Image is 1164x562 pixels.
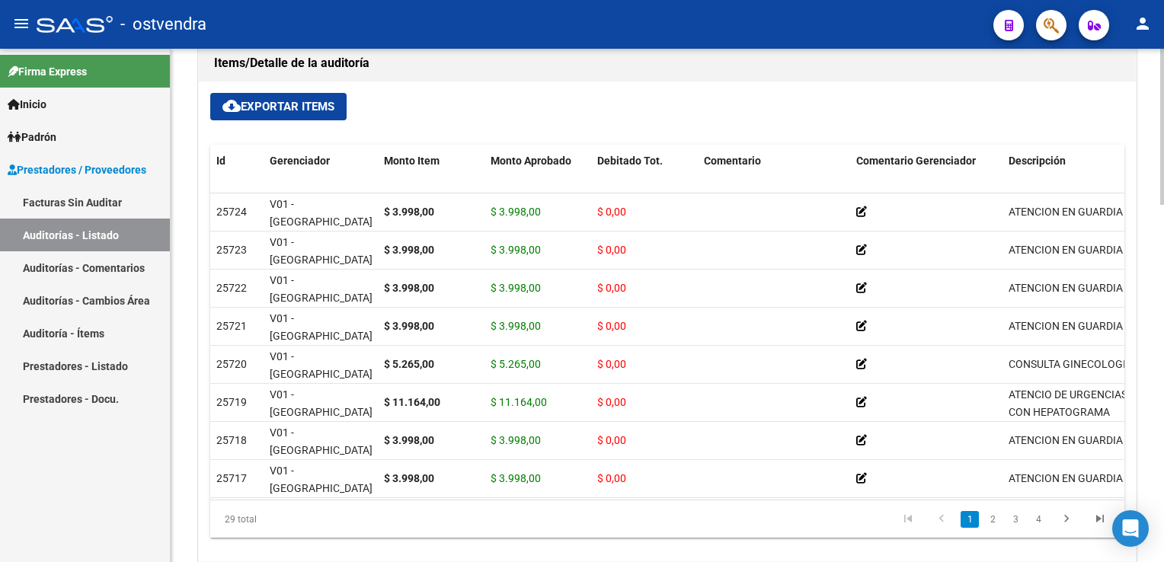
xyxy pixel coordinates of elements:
[216,206,247,218] span: 25724
[1029,511,1047,528] a: 4
[384,358,434,370] strong: $ 5.265,00
[384,396,440,408] strong: $ 11.164,00
[958,506,981,532] li: page 1
[216,434,247,446] span: 25718
[597,472,626,484] span: $ 0,00
[491,320,541,332] span: $ 3.998,00
[597,206,626,218] span: $ 0,00
[216,155,225,167] span: Id
[491,206,541,218] span: $ 3.998,00
[491,282,541,294] span: $ 3.998,00
[1006,511,1025,528] a: 3
[384,206,434,218] strong: $ 3.998,00
[1086,511,1114,528] a: go to last page
[597,434,626,446] span: $ 0,00
[850,145,1003,212] datatable-header-cell: Comentario Gerenciador
[1009,244,1123,256] span: ATENCION EN GUARDIA
[8,129,56,145] span: Padrón
[597,358,626,370] span: $ 0,00
[120,8,206,41] span: - ostvendra
[270,350,373,380] span: V01 - [GEOGRAPHIC_DATA]
[384,244,434,256] strong: $ 3.998,00
[597,282,626,294] span: $ 0,00
[983,511,1002,528] a: 2
[270,155,330,167] span: Gerenciador
[8,96,46,113] span: Inicio
[1134,14,1152,33] mat-icon: person
[216,282,247,294] span: 25722
[491,434,541,446] span: $ 3.998,00
[216,244,247,256] span: 25723
[698,145,850,212] datatable-header-cell: Comentario
[210,145,264,212] datatable-header-cell: Id
[378,145,484,212] datatable-header-cell: Monto Item
[270,465,373,494] span: V01 - [GEOGRAPHIC_DATA]
[597,396,626,408] span: $ 0,00
[597,155,663,167] span: Debitado Tot.
[384,320,434,332] strong: $ 3.998,00
[222,97,241,115] mat-icon: cloud_download
[1009,472,1123,484] span: ATENCION EN GUARDIA
[927,511,956,528] a: go to previous page
[384,472,434,484] strong: $ 3.998,00
[384,282,434,294] strong: $ 3.998,00
[1009,358,1140,370] span: CONSULTA GINECOLOGICA
[491,155,571,167] span: Monto Aprobado
[8,161,146,178] span: Prestadores / Proveedores
[210,93,347,120] button: Exportar Items
[1009,388,1127,418] span: ATENCIO DE URGENCIAS CON HEPATOGRAMA
[270,198,373,228] span: V01 - [GEOGRAPHIC_DATA]
[856,155,976,167] span: Comentario Gerenciador
[270,426,373,456] span: V01 - [GEOGRAPHIC_DATA]
[216,358,247,370] span: 25720
[894,511,923,528] a: go to first page
[1027,506,1050,532] li: page 4
[270,312,373,342] span: V01 - [GEOGRAPHIC_DATA]
[961,511,979,528] a: 1
[591,145,698,212] datatable-header-cell: Debitado Tot.
[1003,145,1155,212] datatable-header-cell: Descripción
[491,396,547,408] span: $ 11.164,00
[210,500,391,538] div: 29 total
[216,396,247,408] span: 25719
[1009,320,1123,332] span: ATENCION EN GUARDIA
[222,100,334,113] span: Exportar Items
[491,358,541,370] span: $ 5.265,00
[1052,511,1081,528] a: go to next page
[484,145,591,212] datatable-header-cell: Monto Aprobado
[384,434,434,446] strong: $ 3.998,00
[216,320,247,332] span: 25721
[597,320,626,332] span: $ 0,00
[491,244,541,256] span: $ 3.998,00
[491,472,541,484] span: $ 3.998,00
[981,506,1004,532] li: page 2
[704,155,761,167] span: Comentario
[270,388,373,418] span: V01 - [GEOGRAPHIC_DATA]
[1112,510,1149,547] div: Open Intercom Messenger
[1009,206,1123,218] span: ATENCION EN GUARDIA
[12,14,30,33] mat-icon: menu
[1009,155,1066,167] span: Descripción
[216,472,247,484] span: 25717
[1004,506,1027,532] li: page 3
[1009,282,1123,294] span: ATENCION EN GUARDIA
[597,244,626,256] span: $ 0,00
[8,63,87,80] span: Firma Express
[270,236,373,266] span: V01 - [GEOGRAPHIC_DATA]
[1009,434,1123,446] span: ATENCION EN GUARDIA
[214,51,1121,75] h1: Items/Detalle de la auditoría
[384,155,440,167] span: Monto Item
[270,274,373,304] span: V01 - [GEOGRAPHIC_DATA]
[264,145,378,212] datatable-header-cell: Gerenciador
